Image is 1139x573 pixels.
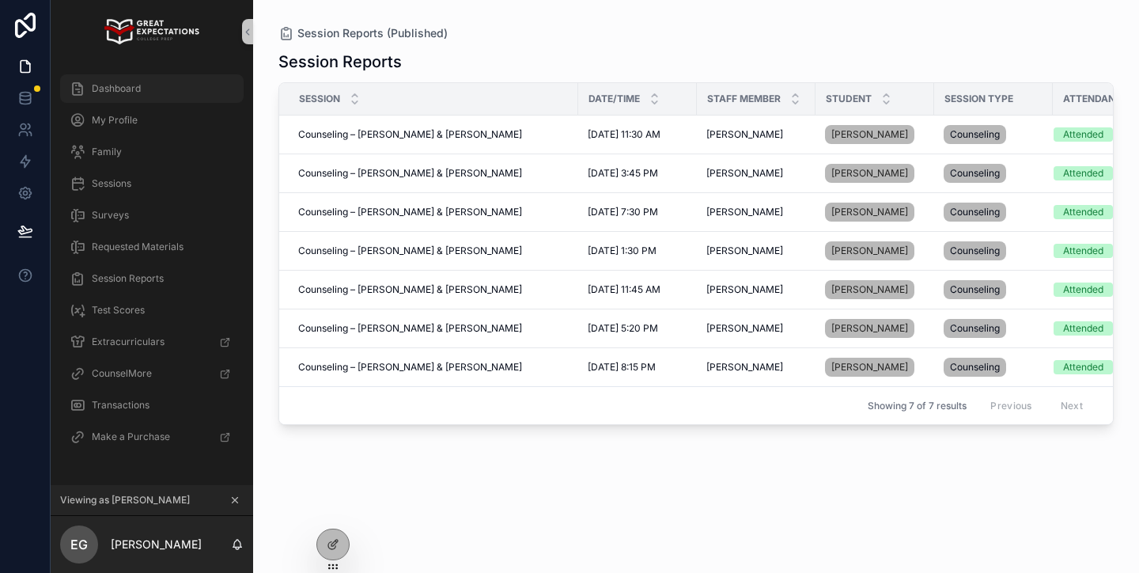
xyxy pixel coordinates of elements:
a: My Profile [60,106,244,135]
span: Counseling – [PERSON_NAME] & [PERSON_NAME] [298,322,522,335]
span: [PERSON_NAME] [831,245,908,257]
a: [PERSON_NAME] [825,122,925,147]
span: Counseling – [PERSON_NAME] & [PERSON_NAME] [298,128,522,141]
span: [PERSON_NAME] [831,167,908,180]
p: [PERSON_NAME] [111,537,202,552]
span: Counseling – [PERSON_NAME] & [PERSON_NAME] [298,283,522,296]
div: Attended [1063,244,1103,258]
a: [DATE] 8:15 PM [588,361,687,374]
a: [PERSON_NAME] [706,167,806,180]
span: [PERSON_NAME] [831,128,908,141]
a: [PERSON_NAME] [825,161,925,186]
span: [PERSON_NAME] [831,206,908,218]
span: My Profile [92,114,138,127]
span: Dashboard [92,82,141,95]
div: Attended [1063,283,1103,297]
a: [PERSON_NAME] [706,245,806,257]
span: [DATE] 5:20 PM [588,322,658,335]
span: Counseling – [PERSON_NAME] & [PERSON_NAME] [298,206,522,218]
span: [PERSON_NAME] [706,167,783,180]
a: [PERSON_NAME] [825,125,914,144]
span: CounselMore [92,367,152,380]
span: [DATE] 11:45 AM [588,283,660,296]
span: Counseling – [PERSON_NAME] & [PERSON_NAME] [298,245,522,257]
a: [DATE] 11:30 AM [588,128,687,141]
a: Counseling [944,277,1043,302]
a: [PERSON_NAME] [825,355,925,380]
img: App logo [104,19,199,44]
a: Session Reports [60,264,244,293]
a: Extracurriculars [60,328,244,356]
span: Counseling [950,128,1000,141]
a: Counseling – [PERSON_NAME] & [PERSON_NAME] [298,245,569,257]
span: Family [92,146,122,158]
a: Sessions [60,169,244,198]
span: [PERSON_NAME] [706,361,783,374]
a: Family [60,138,244,166]
div: Attended [1063,360,1103,374]
a: [PERSON_NAME] [825,316,925,341]
span: Counseling – [PERSON_NAME] & [PERSON_NAME] [298,361,522,374]
div: Attended [1063,166,1103,180]
a: [PERSON_NAME] [706,206,806,218]
a: [DATE] 11:45 AM [588,283,687,296]
a: [PERSON_NAME] [825,199,925,225]
a: [DATE] 1:30 PM [588,245,687,257]
span: Counseling [950,245,1000,257]
a: Surveys [60,201,244,230]
span: Sessions [92,177,131,190]
span: Extracurriculars [92,336,165,348]
span: [PERSON_NAME] [831,361,908,374]
a: Counseling [944,122,1043,147]
span: Session Type [944,93,1013,105]
span: [PERSON_NAME] [706,322,783,335]
span: [DATE] 11:30 AM [588,128,660,141]
a: Counseling – [PERSON_NAME] & [PERSON_NAME] [298,167,569,180]
a: Session Reports (Published) [278,25,448,41]
span: Staff Member [707,93,781,105]
span: [PERSON_NAME] [831,322,908,335]
a: Counseling [944,355,1043,380]
a: Counseling [944,238,1043,264]
span: Session Reports (Published) [297,25,448,41]
h1: Session Reports [278,51,402,73]
a: [PERSON_NAME] [706,322,806,335]
a: Counseling – [PERSON_NAME] & [PERSON_NAME] [298,283,569,296]
span: [PERSON_NAME] [706,206,783,218]
span: Counseling [950,322,1000,335]
a: Transactions [60,391,244,419]
span: Requested Materials [92,241,184,253]
span: EG [70,535,88,554]
span: Test Scores [92,304,145,317]
span: Session Reports [92,272,164,285]
span: Showing 7 of 7 results [868,400,967,412]
span: Counseling [950,206,1000,218]
span: Session [299,93,340,105]
span: [PERSON_NAME] [706,283,783,296]
span: Counseling [950,283,1000,296]
span: [DATE] 3:45 PM [588,167,658,180]
span: [DATE] 7:30 PM [588,206,658,218]
div: scrollable content [51,63,253,472]
span: Transactions [92,399,149,412]
span: Viewing as [PERSON_NAME] [60,494,190,507]
a: CounselMore [60,359,244,388]
a: Dashboard [60,74,244,103]
a: Counseling – [PERSON_NAME] & [PERSON_NAME] [298,206,569,218]
a: [PERSON_NAME] [706,283,806,296]
a: [PERSON_NAME] [825,277,925,302]
a: [DATE] 5:20 PM [588,322,687,335]
a: [PERSON_NAME] [825,319,914,338]
a: Make a Purchase [60,423,244,451]
a: [PERSON_NAME] [825,358,914,377]
div: Attended [1063,205,1103,219]
span: [PERSON_NAME] [706,245,783,257]
a: Counseling – [PERSON_NAME] & [PERSON_NAME] [298,322,569,335]
a: Counseling [944,161,1043,186]
a: [PERSON_NAME] [825,238,925,264]
a: Test Scores [60,296,244,324]
a: [PERSON_NAME] [825,280,914,299]
span: Student [826,93,872,105]
a: Requested Materials [60,233,244,261]
div: Attended [1063,321,1103,336]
